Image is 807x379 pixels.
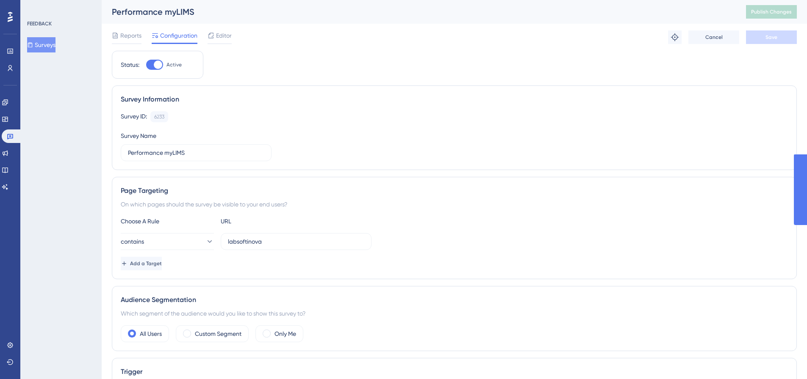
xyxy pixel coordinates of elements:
[121,308,788,319] div: Which segment of the audience would you like to show this survey to?
[121,131,156,141] div: Survey Name
[746,5,797,19] button: Publish Changes
[216,30,232,41] span: Editor
[121,367,788,377] div: Trigger
[121,199,788,209] div: On which pages should the survey be visible to your end users?
[120,30,141,41] span: Reports
[27,37,55,52] button: Surveys
[128,148,264,157] input: Type your Survey name
[228,237,364,246] input: yourwebsite.com/path
[140,329,162,339] label: All Users
[121,257,162,270] button: Add a Target
[765,34,777,41] span: Save
[221,216,314,226] div: URL
[195,329,241,339] label: Custom Segment
[688,30,739,44] button: Cancel
[275,329,296,339] label: Only Me
[160,30,197,41] span: Configuration
[121,295,788,305] div: Audience Segmentation
[121,236,144,247] span: contains
[121,60,139,70] div: Status:
[121,216,214,226] div: Choose A Rule
[705,34,723,41] span: Cancel
[27,20,52,27] div: FEEDBACK
[121,233,214,250] button: contains
[130,260,162,267] span: Add a Target
[746,30,797,44] button: Save
[771,346,797,371] iframe: UserGuiding AI Assistant Launcher
[121,111,147,122] div: Survey ID:
[112,6,725,18] div: Performance myLIMS
[751,8,792,15] span: Publish Changes
[121,186,788,196] div: Page Targeting
[154,113,164,120] div: 6233
[121,94,788,104] div: Survey Information
[166,61,182,68] span: Active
